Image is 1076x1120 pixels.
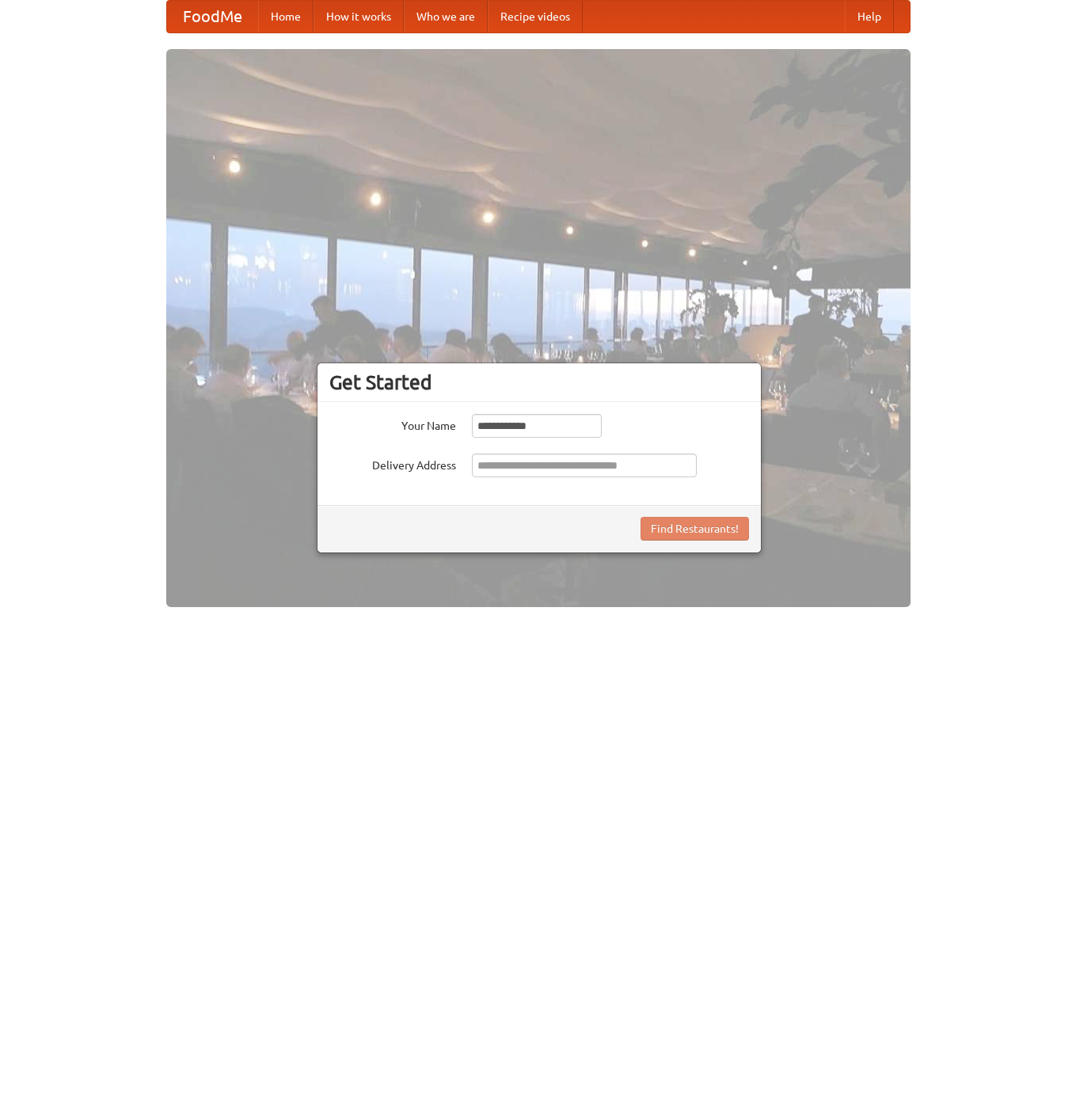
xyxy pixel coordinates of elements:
[329,454,456,473] label: Delivery Address
[329,370,749,394] h3: Get Started
[488,1,583,32] a: Recipe videos
[329,414,456,434] label: Your Name
[845,1,894,32] a: Help
[258,1,314,32] a: Home
[314,1,404,32] a: How it works
[404,1,488,32] a: Who we are
[167,1,258,32] a: FoodMe
[641,517,749,541] button: Find Restaurants!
